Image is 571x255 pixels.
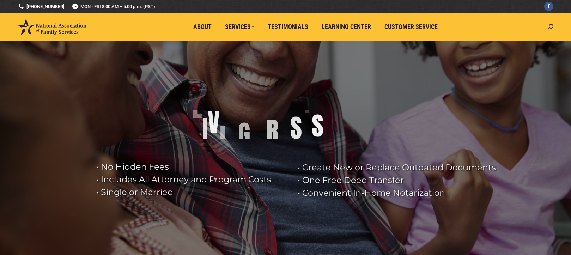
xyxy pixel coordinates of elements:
[544,2,553,11] a: Facebook page opens in new window
[268,23,308,31] span: Testimonials
[96,160,289,199] rs-layer: • No Hidden Fees • Includes All Attorney and Program Costs • Single or Married
[72,3,155,10] span: MON - FRI 8:00 AM – 5:00 p.m. (PST)
[384,23,438,31] span: Customer Service
[225,23,254,31] span: Services
[220,123,225,151] div: I
[379,20,443,34] a: Customer Service
[298,161,502,199] rs-layer: • Create New or Replace Outdated Documents • One Free Deed Transfer • Convenient In-Home Notariza...
[290,114,302,142] div: S
[208,108,220,136] div: V
[193,23,212,31] span: About
[266,117,278,145] div: R
[317,20,376,34] a: Learning Center
[202,115,208,144] div: I
[238,120,250,148] div: G
[188,20,217,34] a: About
[263,20,313,34] a: Testimonials
[302,88,312,116] div: T
[18,3,65,10] a: [PHONE_NUMBER]
[312,112,323,140] div: S
[18,19,86,35] img: National Association of Family Services
[322,23,371,31] span: Learning Center
[192,93,202,122] div: L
